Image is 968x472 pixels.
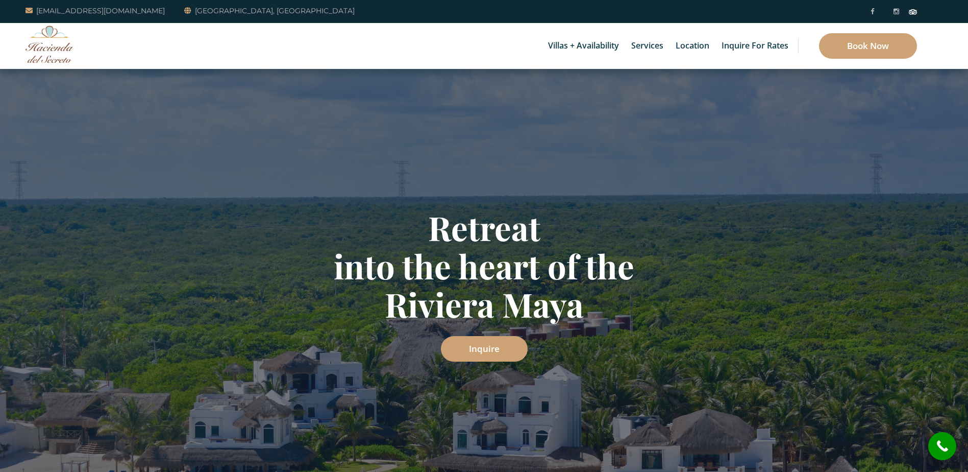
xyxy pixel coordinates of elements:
a: Inquire for Rates [716,23,793,69]
h1: Retreat into the heart of the Riviera Maya [186,208,783,323]
a: Services [626,23,668,69]
a: [GEOGRAPHIC_DATA], [GEOGRAPHIC_DATA] [184,5,355,17]
img: Tripadvisor_logomark.svg [909,9,917,14]
img: Awesome Logo [26,26,74,63]
i: call [931,435,954,458]
a: Book Now [819,33,917,59]
a: call [928,432,956,460]
a: Villas + Availability [543,23,624,69]
a: [EMAIL_ADDRESS][DOMAIN_NAME] [26,5,165,17]
a: Inquire [441,336,528,362]
a: Location [671,23,714,69]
